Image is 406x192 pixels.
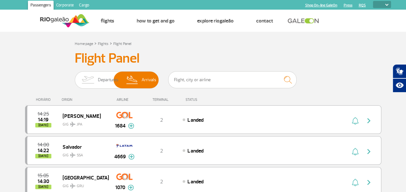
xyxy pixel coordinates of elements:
span: GIG [63,180,104,189]
span: 2025-08-27 14:25:00 [38,112,49,116]
span: Departures [98,72,118,88]
a: Shop On-line GaleOn [305,3,337,7]
a: How to get and go [137,18,175,24]
a: Passengers [28,1,54,11]
span: JPA [77,122,82,127]
a: Corporate [54,1,76,11]
img: mais-info-painel-voo.svg [128,123,134,129]
a: Cargo [76,1,92,11]
span: Landed [187,179,203,185]
span: SSA [77,153,83,158]
span: 2025-08-27 15:05:00 [38,173,49,178]
div: HORÁRIO [27,98,62,102]
span: 1684 [115,122,125,130]
span: Landed [187,117,203,123]
span: [DATE] [35,123,51,127]
span: 2 [160,179,163,185]
img: sino-painel-voo.svg [352,179,358,186]
div: TERMINAL [141,98,182,102]
img: mais-info-painel-voo.svg [128,154,134,160]
span: 2025-08-27 14:00:00 [38,143,49,147]
span: Landed [187,148,203,154]
span: 2025-08-27 14:19:00 [38,118,48,122]
a: Home page [75,41,93,46]
a: > [94,39,97,47]
button: Abrir tradutor de língua de sinais. [393,64,406,78]
img: mais-info-painel-voo.svg [128,185,134,190]
input: Flight, city or airline [168,71,297,88]
span: 2 [160,148,163,154]
a: Press [343,3,352,7]
span: GIG [63,118,104,127]
a: Flights [98,41,108,46]
img: sino-painel-voo.svg [352,117,358,125]
a: > [110,39,112,47]
img: slider-embarque [78,72,98,88]
div: AIRLINE [108,98,141,102]
h3: Flight Panel [75,50,332,66]
span: [DATE] [35,185,51,189]
span: [GEOGRAPHIC_DATA] [63,173,104,182]
a: Flight Panel [113,41,131,46]
span: 4669 [114,153,126,161]
div: Plugin de acessibilidade da Hand Talk. [393,64,406,92]
img: destiny_airplane.svg [70,153,75,158]
img: seta-direita-painel-voo.svg [365,117,373,125]
img: destiny_airplane.svg [70,122,75,127]
a: RQS [358,3,366,7]
img: slider-desembarque [123,72,142,88]
span: [PERSON_NAME] [63,112,104,120]
span: 2025-08-27 14:22:39 [38,148,49,153]
img: seta-direita-painel-voo.svg [365,148,373,155]
a: Explore RIOgaleão [197,18,234,24]
img: sino-painel-voo.svg [352,148,358,155]
span: GRU [77,183,84,189]
button: Abrir recursos assistivos. [393,78,406,92]
a: Flights [101,18,114,24]
span: 1070 [115,184,125,191]
span: Salvador [63,143,104,151]
span: Arrivals [142,72,156,88]
div: STATUS [182,98,235,102]
img: destiny_airplane.svg [70,183,75,188]
span: GIG [63,149,104,158]
span: [DATE] [35,154,51,158]
span: 2025-08-27 14:30:00 [38,179,49,184]
img: seta-direita-painel-voo.svg [365,179,373,186]
a: Contact [256,18,273,24]
div: ORIGIN [62,98,108,102]
span: 2 [160,117,163,123]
